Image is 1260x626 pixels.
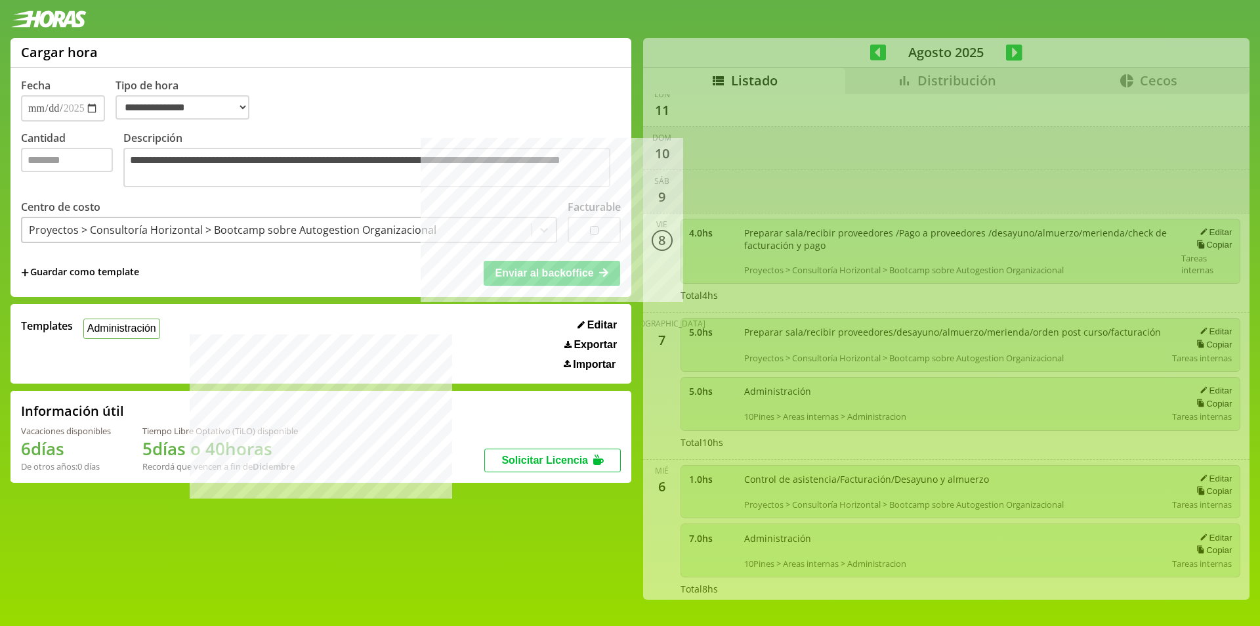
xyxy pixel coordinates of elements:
[574,339,617,351] span: Exportar
[123,131,621,190] label: Descripción
[21,148,113,172] input: Cantidad
[123,148,610,187] textarea: Descripción
[21,78,51,93] label: Fecha
[560,338,621,351] button: Exportar
[21,265,139,280] span: +Guardar como template
[484,261,620,286] button: Enviar al backoffice
[83,319,160,339] button: Administración
[142,425,298,437] div: Tiempo Libre Optativo (TiLO) disponible
[10,11,87,28] img: logotipo
[21,200,100,214] label: Centro de costo
[21,319,73,333] span: Templates
[142,460,298,472] div: Recordá que vencen a fin de
[253,460,295,472] b: Diciembre
[29,223,436,237] div: Proyectos > Consultoría Horizontal > Bootcamp sobre Autogestion Organizacional
[21,402,124,420] h2: Información útil
[501,455,588,466] span: Solicitar Licencia
[21,131,123,190] label: Cantidad
[21,43,98,61] h1: Cargar hora
[21,460,111,472] div: De otros años: 0 días
[21,437,111,460] h1: 6 días
[495,267,593,279] span: Enviar al backoffice
[21,425,111,437] div: Vacaciones disponibles
[573,359,616,370] span: Importar
[574,319,621,332] button: Editar
[587,319,617,331] span: Editar
[115,95,249,120] select: Tipo de hora
[568,200,621,214] label: Facturable
[142,437,298,460] h1: 5 días o 40 horas
[484,449,621,472] button: Solicitar Licencia
[115,78,260,122] label: Tipo de hora
[21,265,29,280] span: +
